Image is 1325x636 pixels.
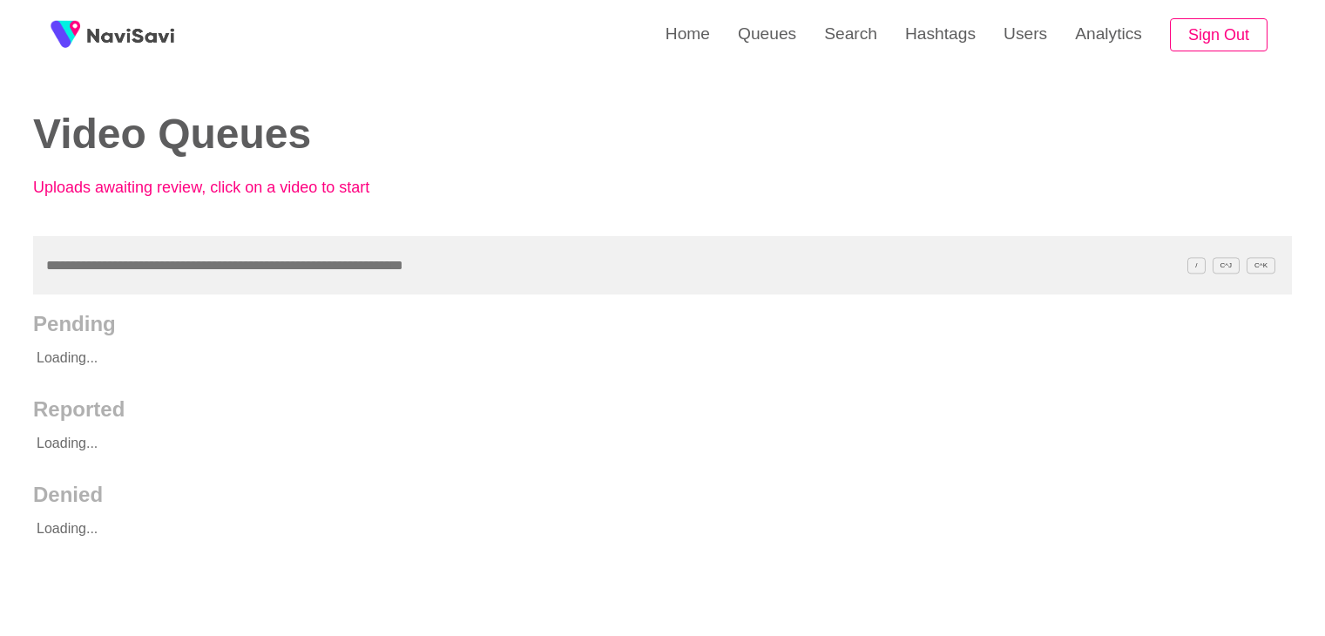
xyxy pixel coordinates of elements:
p: Uploads awaiting review, click on a video to start [33,179,416,197]
h2: Pending [33,312,1292,336]
span: C^J [1213,257,1240,274]
span: / [1187,257,1205,274]
h2: Denied [33,483,1292,507]
button: Sign Out [1170,18,1268,52]
p: Loading... [33,336,1166,380]
p: Loading... [33,422,1166,465]
span: C^K [1247,257,1275,274]
img: fireSpot [44,13,87,57]
img: fireSpot [87,26,174,44]
p: Loading... [33,507,1166,551]
h2: Reported [33,397,1292,422]
h2: Video Queues [33,112,636,158]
